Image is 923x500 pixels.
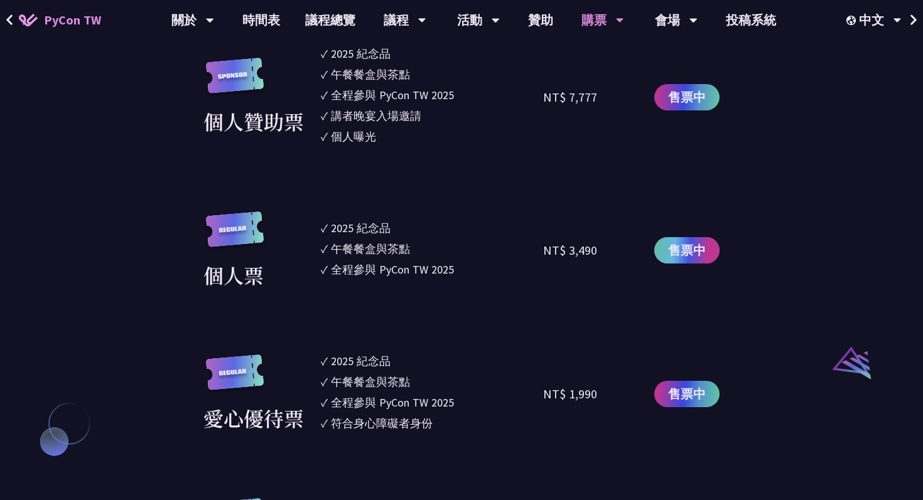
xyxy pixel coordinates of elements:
div: 全程參與 PyCon TW 2025 [331,394,454,411]
div: 全程參與 PyCon TW 2025 [331,261,454,278]
div: 個人贊助票 [203,106,304,136]
div: 愛心優待票 [203,403,304,433]
span: 售票中 [668,385,706,403]
img: Locale Icon [846,16,859,25]
li: ✓ [321,394,543,411]
div: 個人曝光 [331,128,376,145]
div: 午餐餐盒與茶點 [331,373,410,390]
div: NT$ 3,490 [543,241,597,260]
li: ✓ [321,220,543,237]
li: ✓ [321,240,543,257]
div: 個人票 [203,260,264,290]
img: sponsor.43e6a3a.svg [203,58,266,106]
div: NT$ 1,990 [543,385,597,403]
a: PyCon TW [6,4,114,36]
span: 售票中 [668,241,706,260]
li: ✓ [321,261,543,278]
div: 講者晚宴入場邀請 [331,107,421,124]
li: ✓ [321,45,543,62]
a: 售票中 [654,84,720,110]
li: ✓ [321,87,543,104]
div: 2025 紀念品 [331,353,391,370]
div: 午餐餐盒與茶點 [331,66,410,83]
div: 午餐餐盒與茶點 [331,240,410,257]
li: ✓ [321,128,543,145]
div: 2025 紀念品 [331,45,391,62]
div: 符合身心障礙者身份 [331,415,433,432]
div: 2025 紀念品 [331,220,391,237]
li: ✓ [321,107,543,124]
span: 售票中 [668,88,706,107]
li: ✓ [321,415,543,432]
img: regular.8f272d9.svg [203,211,266,260]
img: Home icon of PyCon TW 2025 [19,14,38,26]
div: NT$ 7,777 [543,88,597,107]
img: regular.8f272d9.svg [203,354,266,403]
a: 售票中 [654,237,720,263]
li: ✓ [321,66,543,83]
a: 售票中 [654,381,720,407]
div: 全程參與 PyCon TW 2025 [331,87,454,104]
li: ✓ [321,353,543,370]
span: PyCon TW [44,11,101,29]
li: ✓ [321,373,543,390]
